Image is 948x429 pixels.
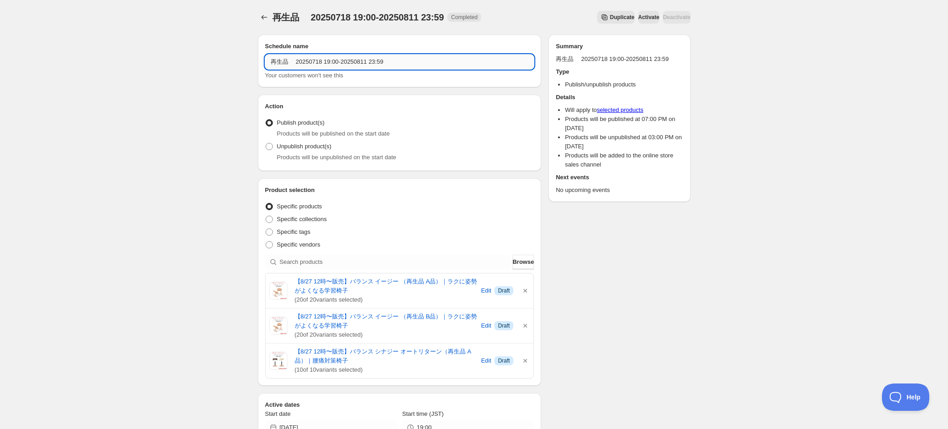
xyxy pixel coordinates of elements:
a: 【8/27 12時〜販売】バランス シナジー オートリターン（再生品 A品）｜腰痛対策椅子 [295,347,478,365]
li: Will apply to [565,106,683,115]
span: Your customers won't see this [265,72,343,79]
span: Publish product(s) [277,119,325,126]
span: Specific collections [277,216,327,222]
span: Products will be published on the start date [277,130,390,137]
span: Products will be unpublished on the start date [277,154,396,161]
button: Activate [638,11,660,24]
span: Draft [498,357,510,364]
span: Start time (JST) [402,410,444,417]
span: Start date [265,410,291,417]
button: Browse [512,255,534,269]
h2: Next events [556,173,683,182]
a: 【8/27 12時〜販売】バランス イージー （再生品 B品）｜ラクに姿勢がよくなる学習椅子 [295,312,478,330]
span: Browse [512,257,534,267]
li: Products will be added to the online store sales channel [565,151,683,169]
span: ( 20 of 20 variants selected) [295,295,478,304]
span: Specific tags [277,228,311,235]
iframe: Toggle Customer Support [882,384,930,411]
span: ( 10 of 10 variants selected) [295,365,478,374]
h2: Details [556,93,683,102]
button: Edit [480,283,492,298]
p: 再生品 20250718 19:00-20250811 23:59 [556,55,683,64]
a: selected products [597,106,643,113]
span: Edit [481,286,491,295]
input: Search products [280,255,511,269]
h2: Action [265,102,534,111]
button: Schedules [258,11,271,24]
h2: Schedule name [265,42,534,51]
span: Edit [481,321,491,330]
h2: Product selection [265,186,534,195]
button: Edit [480,318,492,333]
span: Activate [638,14,660,21]
p: No upcoming events [556,186,683,195]
span: ( 20 of 20 variants selected) [295,330,478,339]
h2: Summary [556,42,683,51]
span: Specific products [277,203,322,210]
li: Products will be published at 07:00 PM on [DATE] [565,115,683,133]
button: Edit [480,353,492,368]
button: Secondary action label [597,11,635,24]
span: Unpublish product(s) [277,143,332,150]
a: 【8/27 12時〜販売】バランス イージー （再生品 A品）｜ラクに姿勢がよくなる学習椅子 [295,277,478,295]
span: Draft [498,322,510,329]
span: Completed [451,14,477,21]
span: 再生品 20250718 19:00-20250811 23:59 [272,12,444,22]
li: Products will be unpublished at 03:00 PM on [DATE] [565,133,683,151]
h2: Type [556,67,683,76]
h2: Active dates [265,400,534,409]
span: Specific vendors [277,241,320,248]
span: Draft [498,287,510,294]
span: Edit [481,356,491,365]
li: Publish/unpublish products [565,80,683,89]
span: Duplicate [610,14,635,21]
